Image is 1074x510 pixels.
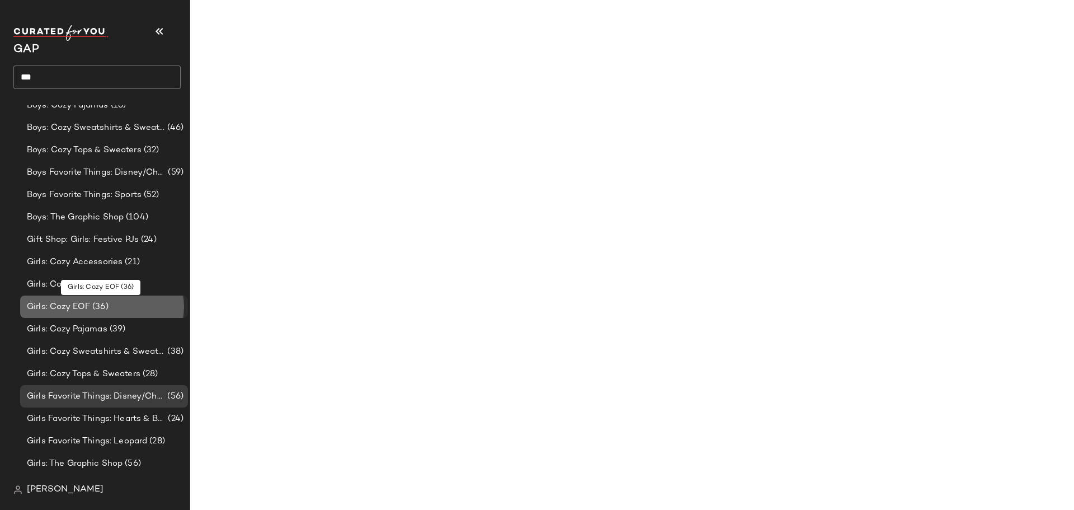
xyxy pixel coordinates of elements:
span: (104) [124,211,148,224]
span: (24) [166,413,183,425]
span: Current Company Name [13,44,39,55]
span: (22) [112,278,129,291]
span: (28) [147,435,165,448]
span: Gift Shop: Girls: Festive PJs [27,233,139,246]
span: Boys: Cozy Sweatshirts & Sweatpants [27,121,165,134]
span: Girls Favorite Things: Hearts & Bows [27,413,166,425]
img: cfy_white_logo.C9jOOHJF.svg [13,25,109,41]
span: Boys: Cozy Tops & Sweaters [27,144,142,157]
span: (56) [123,457,141,470]
span: Girls: Cozy EOF [27,301,90,314]
span: Boys Favorite Things: Disney/Characters [27,166,166,179]
span: (38) [165,345,183,358]
span: Boys: Cozy Pajamas [27,99,109,112]
img: svg%3e [13,485,22,494]
span: (16) [109,99,126,112]
span: Girls: Cozy Pajamas [27,323,107,336]
span: Boys: The Graphic Shop [27,211,124,224]
span: (36) [90,301,109,314]
span: Girls: Cozy Accessories [27,256,123,269]
span: (52) [142,189,159,202]
span: Boys Favorite Things: Sports [27,189,142,202]
span: (56) [165,390,183,403]
span: [PERSON_NAME] [27,483,103,497]
span: Girls: Cozy Sweatshirts & Sweatpants [27,345,165,358]
span: (59) [166,166,183,179]
span: Girls Favorite Things: Leopard [27,435,147,448]
span: (32) [142,144,159,157]
span: Girls: Cozy CashSoft [27,278,112,291]
span: (39) [107,323,126,336]
span: (46) [165,121,183,134]
span: Girls Favorite Things: Disney/Characters [27,390,165,403]
span: Girls: Cozy Tops & Sweaters [27,368,140,381]
span: Girls: The Graphic Shop [27,457,123,470]
span: (24) [139,233,157,246]
span: (28) [140,368,158,381]
span: (21) [123,256,140,269]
